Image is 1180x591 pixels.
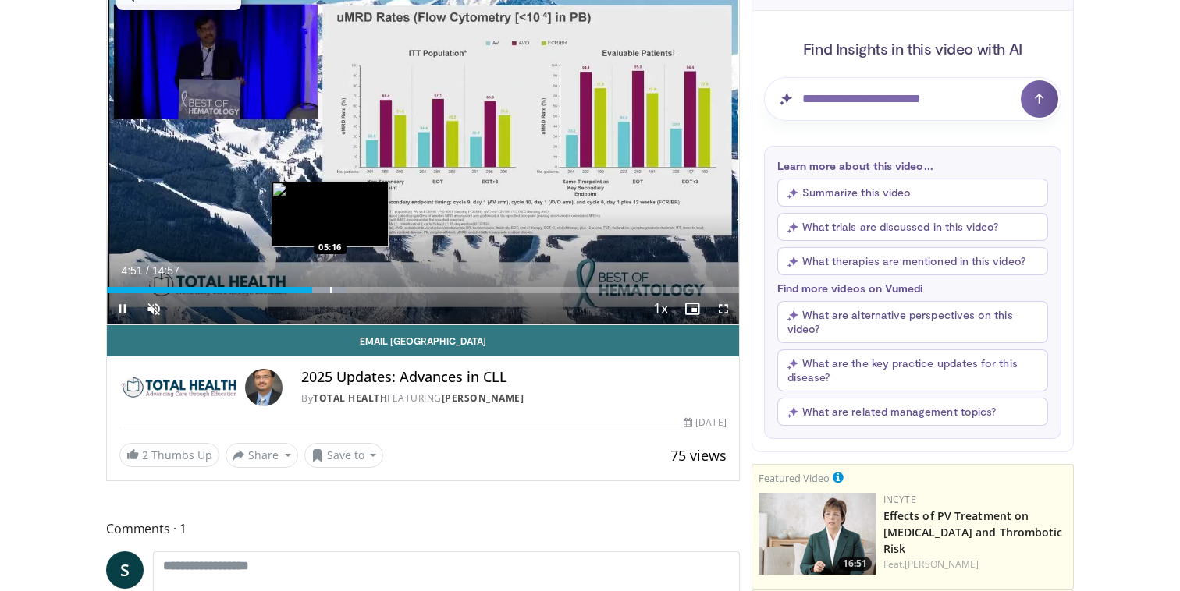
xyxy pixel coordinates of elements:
input: Question for AI [764,77,1061,121]
button: Save to [304,443,384,468]
h4: Find Insights in this video with AI [764,38,1061,58]
div: By FEATURING [301,391,726,405]
span: 75 views [670,446,727,465]
img: image.jpeg [272,182,389,247]
a: Total Health [313,391,387,405]
img: Total Health [119,369,239,406]
a: S [106,551,144,589]
a: [PERSON_NAME] [442,391,524,405]
h4: 2025 Updates: Advances in CLL [301,369,726,386]
span: 2 [142,448,148,462]
button: Fullscreen [708,293,739,324]
img: d87faa72-4e92-4a7a-bc57-4b4514b4505e.png.150x105_q85_crop-smart_upscale.png [759,493,876,575]
span: 4:51 [121,264,142,277]
span: / [146,264,149,277]
a: [PERSON_NAME] [905,557,979,571]
img: Avatar [245,369,283,406]
div: Progress Bar [107,287,739,293]
span: 16:51 [838,557,872,571]
button: What are alternative perspectives on this video? [777,301,1048,343]
p: Find more videos on Vumedi [777,281,1048,295]
button: What are the key practice updates for this disease? [777,349,1048,391]
button: Enable picture-in-picture mode [677,293,708,324]
button: Unmute [138,293,169,324]
p: Learn more about this video... [777,159,1048,172]
a: Incyte [883,493,916,506]
button: Pause [107,293,138,324]
button: What are related management topics? [777,398,1048,426]
div: [DATE] [684,416,726,430]
button: What therapies are mentioned in this video? [777,247,1048,275]
a: Effects of PV Treatment on [MEDICAL_DATA] and Thrombotic Risk [883,508,1063,556]
small: Featured Video [759,471,830,485]
span: 14:57 [152,264,179,277]
button: Playback Rate [645,293,677,324]
span: Comments 1 [106,518,740,539]
a: Email [GEOGRAPHIC_DATA] [107,325,739,356]
button: What trials are discussed in this video? [777,213,1048,241]
div: Feat. [883,557,1067,572]
button: Share [226,443,298,468]
a: 16:51 [759,493,876,575]
button: Summarize this video [777,179,1048,207]
a: 2 Thumbs Up [119,443,219,467]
